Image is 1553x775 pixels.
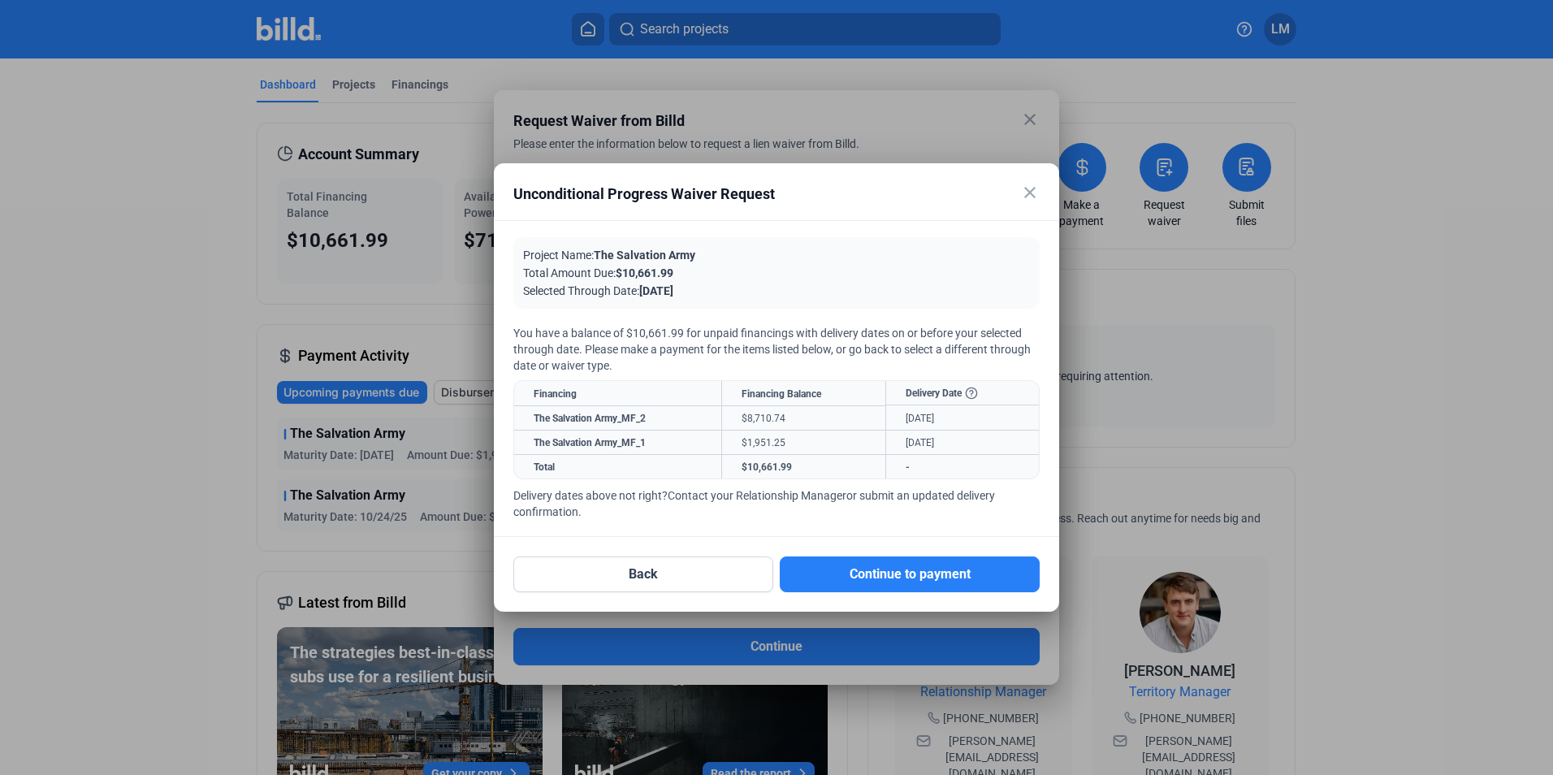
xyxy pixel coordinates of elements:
[668,489,846,502] a: Contact your Relationship Manager
[594,249,695,262] span: The Salvation Army
[885,454,1039,478] td: -
[1020,183,1040,202] mat-icon: close
[534,461,555,473] strong: Total
[514,381,722,405] th: Financing
[513,487,1040,520] div: Delivery dates above not right? or submit an updated delivery confirmation.
[534,437,646,448] a: The Salvation Army_MF_1
[513,183,999,206] div: Unconditional Progress Waiver Request
[885,430,1039,454] td: [DATE]
[534,413,646,424] a: The Salvation Army_MF_2
[523,247,695,263] div: Project Name:
[513,325,1040,374] div: You have a balance of $10,661.99 for unpaid financings with delivery dates on or before your sele...
[886,381,1039,405] th: Delivery Date
[722,381,886,405] th: Financing Balance
[523,283,673,299] div: Selected Through Date:
[722,430,886,454] td: $1,951.25
[616,266,673,279] span: $10,661.99
[742,461,792,473] strong: $10,661.99
[722,405,886,430] td: $8,710.74
[639,284,673,297] span: [DATE]
[513,556,773,592] button: Back
[780,556,1040,592] button: Continue to payment
[885,405,1039,430] td: [DATE]
[523,265,673,281] div: Total Amount Due:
